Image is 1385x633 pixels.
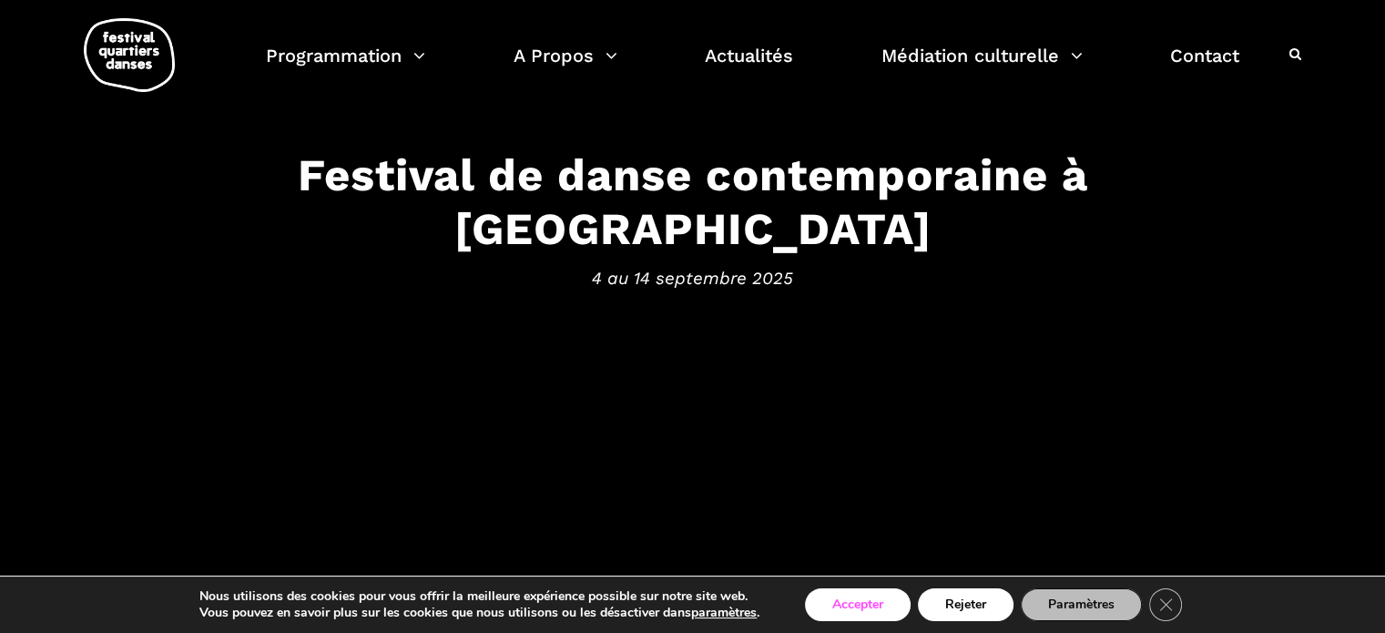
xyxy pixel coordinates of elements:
[514,40,617,94] a: A Propos
[691,605,757,621] button: paramètres
[199,605,759,621] p: Vous pouvez en savoir plus sur les cookies que nous utilisons ou les désactiver dans .
[1149,588,1182,621] button: Close GDPR Cookie Banner
[84,18,175,92] img: logo-fqd-med
[266,40,425,94] a: Programmation
[199,588,759,605] p: Nous utilisons des cookies pour vous offrir la meilleure expérience possible sur notre site web.
[128,264,1258,291] span: 4 au 14 septembre 2025
[705,40,793,94] a: Actualités
[128,148,1258,256] h3: Festival de danse contemporaine à [GEOGRAPHIC_DATA]
[881,40,1083,94] a: Médiation culturelle
[918,588,1013,621] button: Rejeter
[805,588,911,621] button: Accepter
[1170,40,1239,94] a: Contact
[1021,588,1142,621] button: Paramètres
